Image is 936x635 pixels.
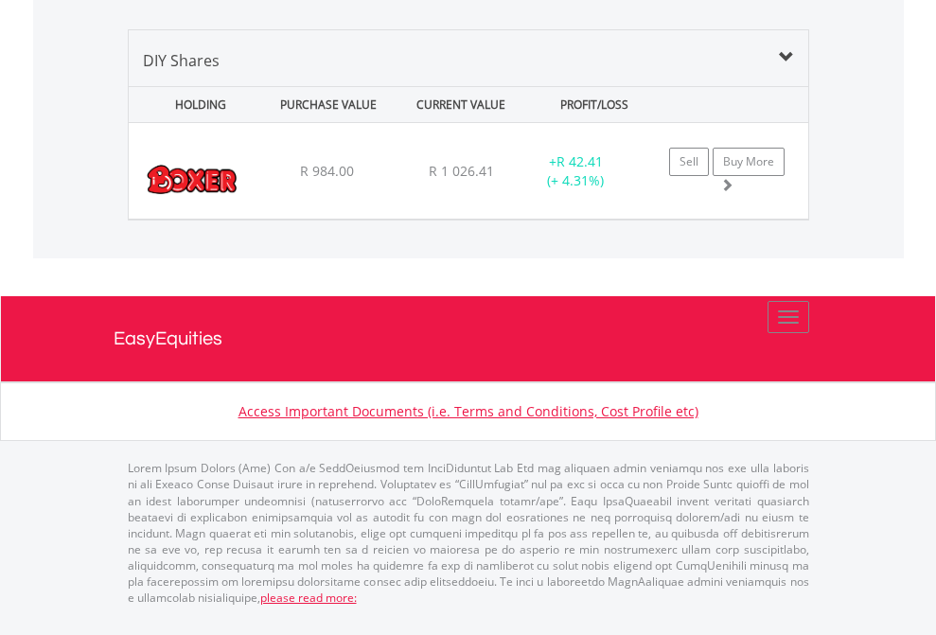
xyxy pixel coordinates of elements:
[669,148,709,176] a: Sell
[397,87,525,122] div: CURRENT VALUE
[138,147,247,214] img: EQU.ZA.BOX.png
[300,162,354,180] span: R 984.00
[429,162,494,180] span: R 1 026.41
[238,402,698,420] a: Access Important Documents (i.e. Terms and Conditions, Cost Profile etc)
[128,460,809,606] p: Lorem Ipsum Dolors (Ame) Con a/e SeddOeiusmod tem InciDiduntut Lab Etd mag aliquaen admin veniamq...
[260,590,357,606] a: please read more:
[131,87,259,122] div: HOLDING
[517,152,635,190] div: + (+ 4.31%)
[143,50,220,71] span: DIY Shares
[264,87,393,122] div: PURCHASE VALUE
[114,296,823,381] a: EasyEquities
[556,152,603,170] span: R 42.41
[530,87,659,122] div: PROFIT/LOSS
[713,148,785,176] a: Buy More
